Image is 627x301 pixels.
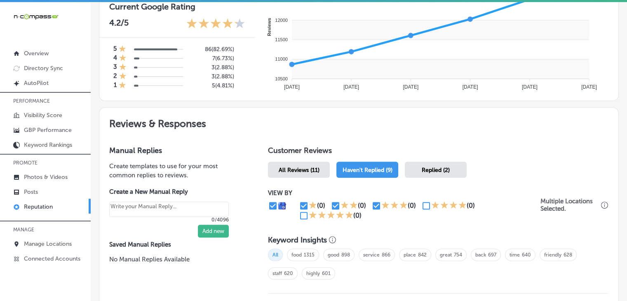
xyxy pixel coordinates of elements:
div: (0) [317,202,325,209]
p: VIEW BY [268,189,540,197]
img: tab_domain_overview_orange.svg [22,48,29,54]
div: 1 Star [309,201,317,211]
div: 3 Stars [381,201,408,211]
p: Connected Accounts [24,255,80,262]
div: v 4.0.25 [23,13,40,20]
h5: 5 ( 4.81% ) [195,82,234,89]
div: (0) [358,202,366,209]
tspan: 10500 [275,76,288,81]
a: good [328,252,339,258]
h4: 3 [113,63,117,72]
a: 898 [341,252,350,258]
a: 866 [382,252,390,258]
p: Create templates to use for your most common replies to reviews. [109,162,242,180]
a: friendly [544,252,561,258]
textarea: Create your Quick Reply [109,202,229,217]
span: All Reviews (11) [279,167,319,174]
tspan: [DATE] [343,84,359,90]
h4: 5 [113,45,117,54]
div: 1 Star [119,81,126,90]
div: Keywords by Traffic [91,49,139,54]
h5: 3 ( 2.88% ) [195,73,234,80]
h5: 86 ( 82.69% ) [195,46,234,53]
span: Haven't Replied (9) [343,167,392,174]
img: website_grey.svg [13,21,20,28]
p: 4.2 /5 [109,18,129,31]
img: logo_orange.svg [13,13,20,20]
label: Saved Manual Replies [109,241,242,248]
p: Visibility Score [24,112,62,119]
div: (0) [353,212,362,219]
a: highly [306,270,320,276]
tspan: 11000 [275,56,288,61]
p: Reputation [24,203,53,210]
a: 640 [522,252,531,258]
a: back [475,252,486,258]
a: 1315 [304,252,315,258]
p: Multiple Locations Selected. [540,198,599,212]
a: food [291,252,302,258]
a: 697 [488,252,496,258]
div: 5 Stars [309,211,353,221]
div: Domain: [DOMAIN_NAME] [21,21,91,28]
h2: Reviews & Responses [99,108,618,136]
a: 842 [418,252,427,258]
h3: Keyword Insights [268,235,327,245]
p: Manage Locations [24,240,72,247]
h3: Manual Replies [109,146,242,155]
p: Posts [24,188,38,195]
h4: 1 [114,81,117,90]
tspan: [DATE] [462,84,478,90]
p: AutoPilot [24,80,49,87]
span: All [268,249,283,261]
div: 1 Star [119,45,126,54]
tspan: [DATE] [521,84,537,90]
div: 4 Stars [431,201,467,211]
img: 660ab0bf-5cc7-4cb8-ba1c-48b5ae0f18e60NCTV_CLogo_TV_Black_-500x88.png [13,13,59,21]
tspan: 11500 [275,37,288,42]
p: 0/4096 [109,217,229,223]
div: Domain Overview [31,49,74,54]
h1: Customer Reviews [268,146,608,158]
h4: 2 [113,72,117,81]
label: Create a New Manual Reply [109,188,229,195]
p: No Manual Replies Available [109,255,242,264]
a: 601 [322,270,331,276]
p: Overview [24,50,49,57]
a: 628 [564,252,572,258]
img: tab_keywords_by_traffic_grey.svg [82,48,89,54]
div: 1 Star [119,63,127,72]
h5: 3 ( 2.88% ) [195,64,234,71]
p: Keyword Rankings [24,141,72,148]
a: place [404,252,416,258]
a: service [363,252,380,258]
tspan: [DATE] [403,84,418,90]
p: Directory Sync [24,65,63,72]
tspan: [DATE] [284,84,300,90]
a: time [510,252,520,258]
h3: Current Google Rating [109,2,245,12]
a: 754 [454,252,462,258]
div: 1 Star [119,54,127,63]
span: Replied (2) [422,167,450,174]
a: staff [272,270,282,276]
p: GBP Performance [24,127,72,134]
tspan: 12000 [275,17,288,22]
tspan: [DATE] [581,84,597,90]
div: (0) [408,202,416,209]
h4: 4 [113,54,117,63]
a: 620 [284,270,293,276]
p: Photos & Videos [24,174,68,181]
button: Add new [198,225,229,238]
h5: 7 ( 6.73% ) [195,55,234,62]
div: (0) [467,202,475,209]
div: 2 Stars [341,201,358,211]
div: 1 Star [119,72,127,81]
a: great [440,252,452,258]
div: 4.2 Stars [186,18,245,31]
text: Reviews [267,18,272,36]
